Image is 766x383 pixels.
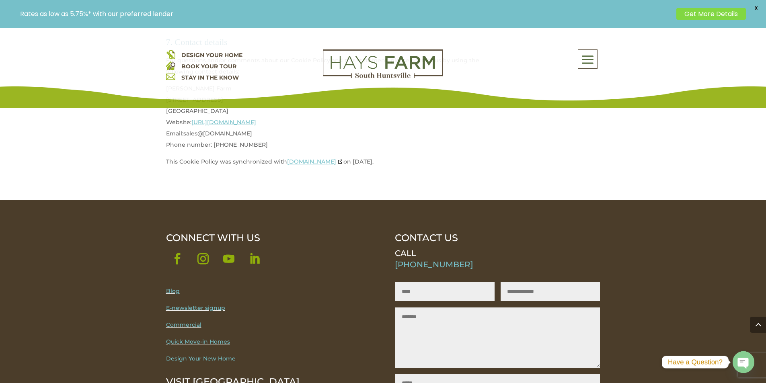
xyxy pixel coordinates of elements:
[166,338,230,345] a: Quick Move-in Homes
[750,2,762,14] span: X
[181,63,236,70] a: BOOK YOUR TOUR
[166,49,175,59] img: design your home
[323,49,443,78] img: Logo
[287,158,343,165] a: [DOMAIN_NAME]
[166,141,268,148] span: Phone number: [PHONE_NUMBER]
[243,248,266,270] a: Follow on LinkedIn
[323,73,443,80] a: hays farm homes huntsville development
[395,260,473,269] a: [PHONE_NUMBER]
[166,321,201,328] a: Commercial
[191,119,256,126] a: [URL][DOMAIN_NAME]
[166,304,225,311] a: E-newsletter signup
[166,355,236,362] a: Design Your New Home
[166,248,189,270] a: Follow on Facebook
[166,61,175,70] img: book your home tour
[166,232,371,244] div: CONNECT WITH US
[183,130,252,137] span: sales@ [DOMAIN_NAME]
[166,107,228,115] span: [GEOGRAPHIC_DATA]
[192,248,214,270] a: Follow on Instagram
[395,248,416,258] span: CALL
[166,156,488,167] p: This Cookie Policy was synchronized with on [DATE].
[218,248,240,270] a: Follow on Youtube
[676,8,746,20] a: Get More Details
[181,51,242,59] a: DESIGN YOUR HOME
[166,287,180,295] a: Blog
[395,232,600,244] p: CONTACT US
[166,83,488,156] p: Website: Email:
[20,10,672,18] p: Rates as low as 5.75%* with our preferred lender
[181,74,239,81] a: STAY IN THE KNOW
